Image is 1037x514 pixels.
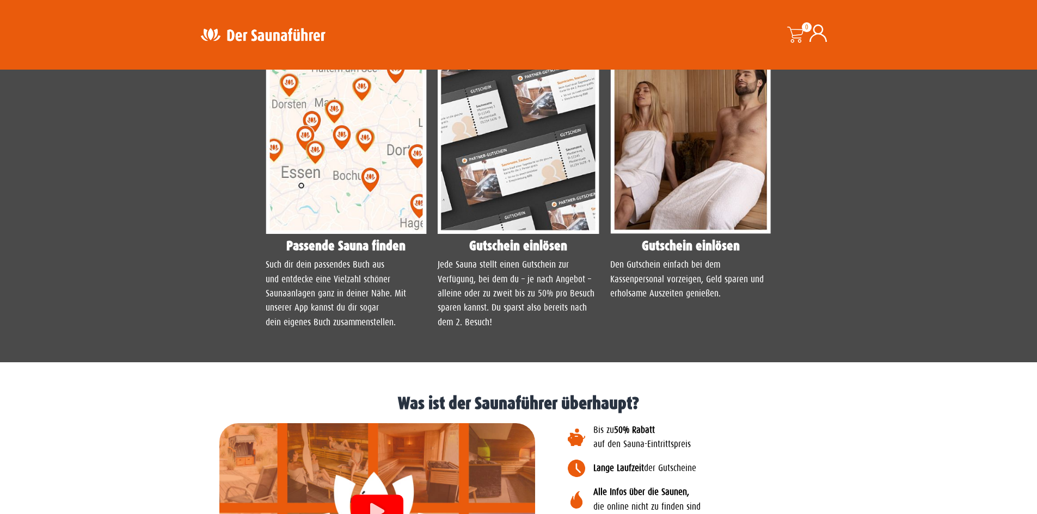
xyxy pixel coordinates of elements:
[266,239,427,252] h4: Passende Sauna finden
[266,258,427,330] p: Such dir dein passendes Buch aus und entdecke eine Vielzahl schöner Saunaanlagen ganz in deiner N...
[593,463,644,473] b: Lange Laufzeit
[614,425,655,435] b: 50% Rabatt
[593,461,867,475] p: der Gutscheine
[5,395,1032,412] h1: Was ist der Saunaführer überhaupt?
[438,239,599,252] h4: Gutschein einlösen
[593,487,689,497] b: Alle Infos über die Saunen,
[610,258,772,301] p: Den Gutschein einfach bei dem Kassenpersonal vorzeigen, Geld sparen und erholsame Auszeiten genie...
[593,485,867,514] p: die online nicht zu finden sind
[438,258,599,330] p: Jede Sauna stellt einen Gutschein zur Verfügung, bei dem du – je nach Angebot – alleine oder zu z...
[593,423,867,452] p: Bis zu auf den Sauna-Eintrittspreis
[610,239,772,252] h4: Gutschein einlösen
[802,22,812,32] span: 0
